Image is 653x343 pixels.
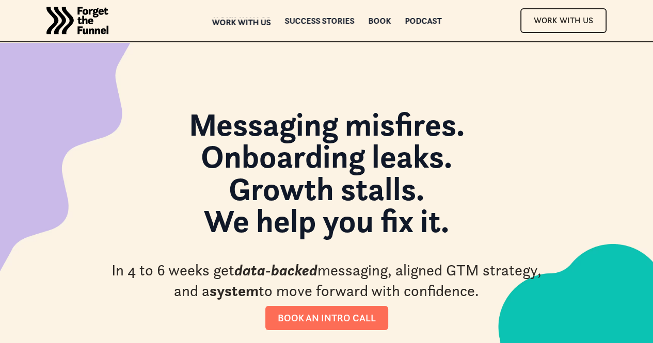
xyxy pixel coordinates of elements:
[210,281,259,300] strong: system
[212,19,270,26] div: Work with us
[107,260,546,302] div: In 4 to 6 weeks get messaging, aligned GTM strategy, and a to move forward with confidence.
[284,17,354,24] a: Success Stories
[368,17,391,24] a: Book
[278,312,376,324] div: Book an intro call
[189,104,465,241] strong: Messaging misfires. Onboarding leaks. Growth stalls. We help you fix it.
[212,17,270,24] a: Work with usWork with us
[234,260,317,280] em: data-backed
[265,306,388,330] a: Book an intro call
[405,17,441,24] a: Podcast
[520,8,607,32] a: Work With Us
